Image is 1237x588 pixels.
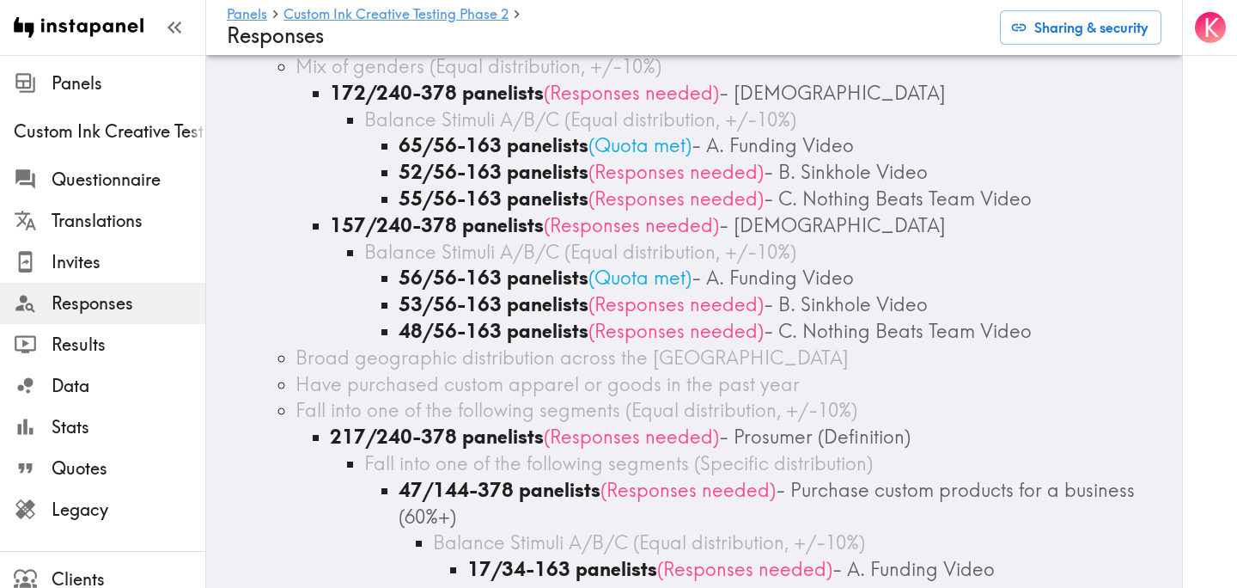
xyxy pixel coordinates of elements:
span: Fall into one of the following segments (Equal distribution, +/-10%) [296,398,857,422]
span: - A. Funding Video [692,266,854,290]
span: Panels [52,71,205,95]
b: 157/240-378 panelists [330,213,544,237]
span: K [1203,13,1219,43]
b: 65/56-163 panelists [399,133,588,157]
span: ( Responses needed ) [657,557,832,581]
span: - B. Sinkhole Video [764,160,928,184]
b: 52/56-163 panelists [399,160,588,184]
b: 217/240-378 panelists [330,425,544,449]
span: Fall into one of the following segments (Specific distribution) [364,451,873,475]
b: 172/240-378 panelists [330,81,544,105]
span: ( Responses needed ) [588,319,764,343]
b: 56/56-163 panelists [399,266,588,290]
a: Panels [227,7,267,23]
span: Balance Stimuli A/B/C (Equal distribution, +/-10%) [364,240,796,264]
b: 48/56-163 panelists [399,319,588,343]
button: Sharing & security [1000,10,1161,45]
span: ( Quota met ) [588,133,692,157]
span: ( Responses needed ) [544,213,719,237]
span: - [DEMOGRAPHIC_DATA] [719,81,946,105]
span: Balance Stimuli A/B/C (Equal distribution, +/-10%) [364,107,796,132]
span: Mix of genders (Equal distribution, +/-10%) [296,54,661,78]
span: - Purchase custom products for a business (60%+) [399,478,1135,529]
span: Legacy [52,498,205,522]
span: Invites [52,250,205,274]
span: Responses [52,291,205,315]
h4: Responses [227,23,986,48]
b: 53/56-163 panelists [399,292,588,316]
b: 55/56-163 panelists [399,187,588,211]
span: Translations [52,209,205,233]
span: Have purchased custom apparel or goods in the past year [296,372,800,396]
span: Custom Ink Creative Testing Phase 2 [14,119,205,144]
span: ( Responses needed ) [588,187,764,211]
span: - [DEMOGRAPHIC_DATA] [719,213,946,237]
span: - B. Sinkhole Video [764,292,928,316]
span: - A. Funding Video [832,557,995,581]
span: ( Responses needed ) [544,81,719,105]
span: - Prosumer (Definition) [719,425,911,449]
b: 47/144-378 panelists [399,478,600,502]
span: - A. Funding Video [692,133,854,157]
b: 17/34-163 panelists [467,557,657,581]
span: - C. Nothing Beats Team Video [764,187,1032,211]
span: - C. Nothing Beats Team Video [764,319,1032,343]
span: ( Responses needed ) [588,160,764,184]
span: Balance Stimuli A/B/C (Equal distribution, +/-10%) [433,530,865,554]
span: ( Responses needed ) [600,478,776,502]
span: Results [52,333,205,357]
span: ( Responses needed ) [588,292,764,316]
span: Quotes [52,456,205,481]
a: Custom Ink Creative Testing Phase 2 [283,7,509,23]
span: Broad geographic distribution across the [GEOGRAPHIC_DATA] [296,346,849,370]
span: Questionnaire [52,168,205,192]
span: Data [52,374,205,398]
span: ( Responses needed ) [544,425,719,449]
span: Stats [52,415,205,439]
span: ( Quota met ) [588,266,692,290]
button: K [1193,10,1228,45]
